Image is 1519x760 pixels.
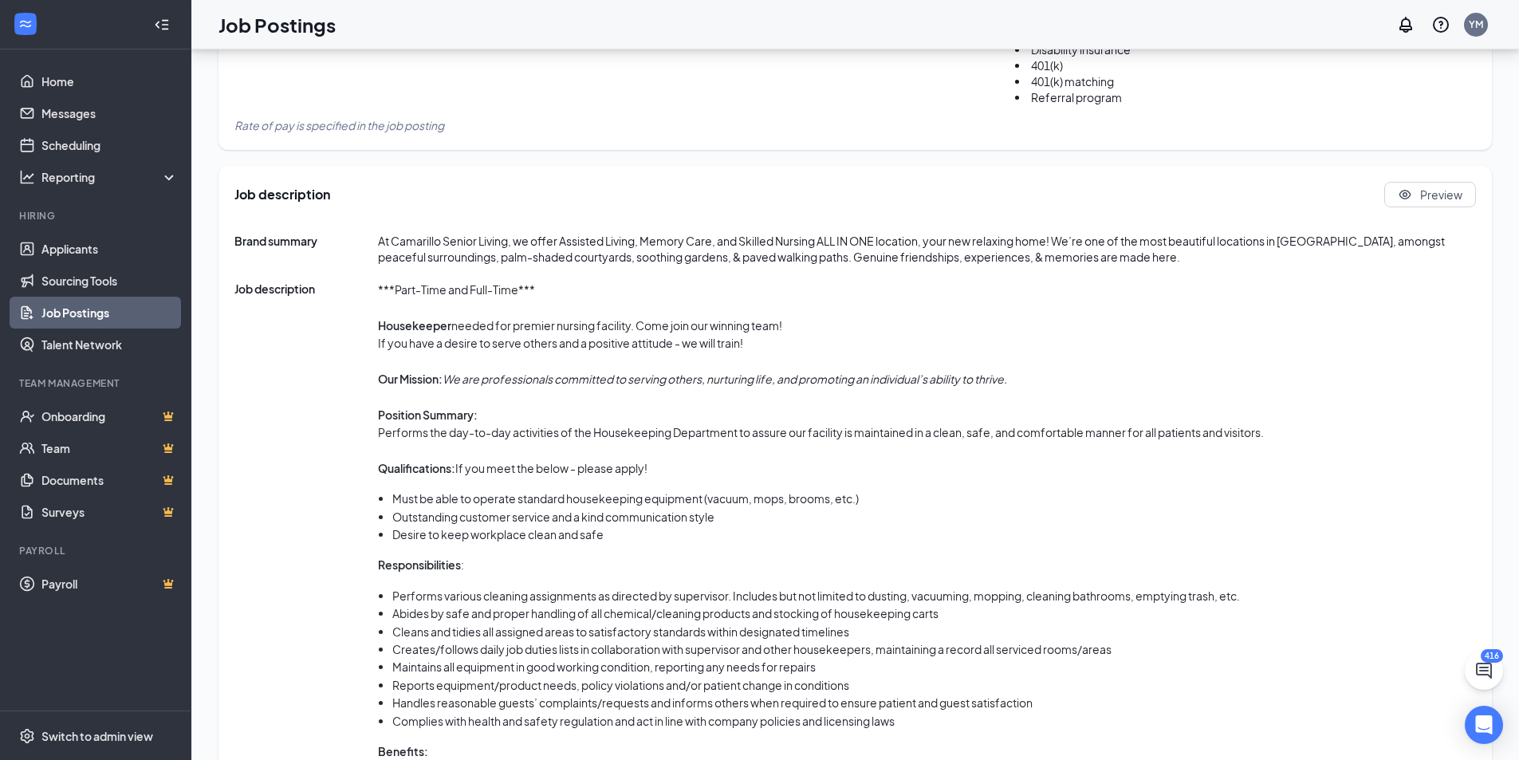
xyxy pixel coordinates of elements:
h1: Job Postings [218,11,336,38]
svg: Notifications [1396,15,1415,34]
li: Creates/follows daily job duties lists in collaboration with supervisor and other housekeepers, m... [392,640,1264,658]
p: Performs the day-to-day activities of the Housekeeping Department to assure our facility is maint... [378,423,1264,441]
a: OnboardingCrown [41,400,178,432]
li: Outstanding customer service and a kind communication style [392,508,1264,526]
svg: Eye [1398,187,1412,202]
li: Complies with health and safety regulation and act in line with company policies and licensing laws [392,712,1264,730]
li: Maintains all equipment in good working condition, reporting any needs for repairs [392,658,1264,675]
span: Job description [234,186,330,203]
li: Reports equipment/product needs, policy violations and/or patient change in conditions [392,676,1264,694]
strong: Benefits: [378,744,428,758]
li: Must be able to operate standard housekeeping equipment (vacuum, mops, brooms, etc.) [392,490,1264,507]
strong: Responsibilities [378,557,461,572]
a: Scheduling [41,129,178,161]
svg: Collapse [154,17,170,33]
button: ChatActive [1465,652,1503,690]
div: Switch to admin view [41,728,153,744]
a: Sourcing Tools [41,265,178,297]
em: We are professionals committed to serving others, nurturing life, and promoting an individual’s a... [443,372,1007,386]
a: Messages [41,97,178,129]
span: Rate of pay is specified in the job posting [234,118,444,132]
svg: ChatActive [1474,661,1493,680]
a: Applicants [41,233,178,265]
a: Job Postings [41,297,178,329]
div: Team Management [19,376,175,390]
a: Talent Network [41,329,178,360]
li: Cleans and tidies all assigned areas to satisfactory standards within designated timelines [392,623,1264,640]
strong: Position Summary: [378,408,478,422]
strong: Qualifications: [378,461,455,475]
p: If you have a desire to serve others and a positive attitude - we will train! [378,334,1264,352]
a: PayrollCrown [41,568,178,600]
svg: Analysis [19,169,35,185]
a: Home [41,65,178,97]
span: Preview [1420,187,1462,203]
a: TeamCrown [41,432,178,464]
p: If you meet the below - please apply! [378,459,1264,477]
p: : [378,556,1264,573]
strong: Housekeeper [378,318,451,333]
span: At Camarillo Senior Living, we offer Assisted Living, Memory Care, and Skilled Nursing ALL IN ONE... [378,233,1476,265]
svg: Settings [19,728,35,744]
div: YM [1469,18,1483,31]
li: Performs various cleaning assignments as directed by supervisor. Includes but not limited to dust... [392,587,1264,604]
strong: Our Mission: [378,372,443,386]
span: Brand summary [234,233,378,265]
li: Desire to keep workplace clean and safe [392,526,1264,543]
li: Handles reasonable guests’ complaints/requests and informs others when required to ensure patient... [392,694,1264,711]
svg: WorkstreamLogo [18,16,33,32]
div: Payroll [19,544,175,557]
div: Hiring [19,209,175,222]
li: Abides by safe and proper handling of all chemical/cleaning products and stocking of housekeeping... [392,604,1264,622]
span: Disability insurance [1031,42,1131,57]
svg: QuestionInfo [1431,15,1450,34]
div: 416 [1481,649,1503,663]
div: Reporting [41,169,179,185]
a: DocumentsCrown [41,464,178,496]
span: 401(k) matching [1031,74,1114,89]
button: Eye Preview [1384,182,1476,207]
a: SurveysCrown [41,496,178,528]
div: Open Intercom Messenger [1465,706,1503,744]
span: Referral program [1031,90,1122,104]
p: needed for premier nursing facility. Come join our winning team! [378,317,1264,334]
span: 401(k) [1031,58,1063,73]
